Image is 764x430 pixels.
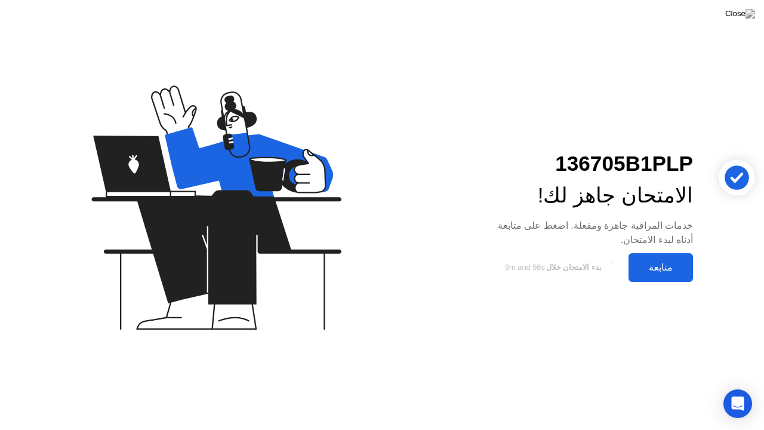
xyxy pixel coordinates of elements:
div: خدمات المراقبة جاهزة ومفعلة. اضغط على متابعة أدناه لبدء الامتحان. [482,219,693,247]
div: الامتحان جاهز لك! [482,180,693,211]
div: Open Intercom Messenger [723,389,752,418]
div: 136705B1PLP [482,148,693,180]
img: Close [725,9,755,19]
button: متابعة [629,253,693,282]
span: 9m and 56s [505,263,545,272]
button: بدء الامتحان خلال9m and 56s [482,256,623,279]
div: متابعة [632,262,689,273]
